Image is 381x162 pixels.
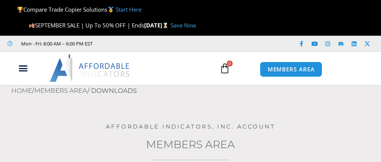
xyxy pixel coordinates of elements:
[146,138,235,151] a: Members Area
[208,58,241,79] a: 0
[163,23,168,28] img: ⌛
[11,85,381,97] nav: Breadcrumb
[144,21,170,29] strong: [DATE]
[116,6,142,13] a: Start Here
[29,23,35,28] img: 🍂
[4,61,42,76] div: Menu Toggle
[34,87,87,94] a: Members Area
[50,55,131,82] img: LogoAI | Affordable Indicators – NinjaTrader
[260,62,323,77] a: MEMBERS AREA
[29,21,144,29] span: SEPTEMBER SALE | Up To 50% OFF | Ends
[17,7,23,12] img: 🏆
[268,67,315,72] span: MEMBERS AREA
[96,40,209,47] iframe: Customer reviews powered by Trustpilot
[19,39,93,48] span: Mon - Fri: 8:00 AM – 6:00 PM EST
[106,123,276,130] a: Affordable Indicators, Inc. Account
[17,6,141,13] span: Compare Trade Copier Solutions
[108,7,114,12] img: 🥇
[227,61,233,67] span: 0
[11,87,32,94] a: Home
[171,21,196,29] a: Save Now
